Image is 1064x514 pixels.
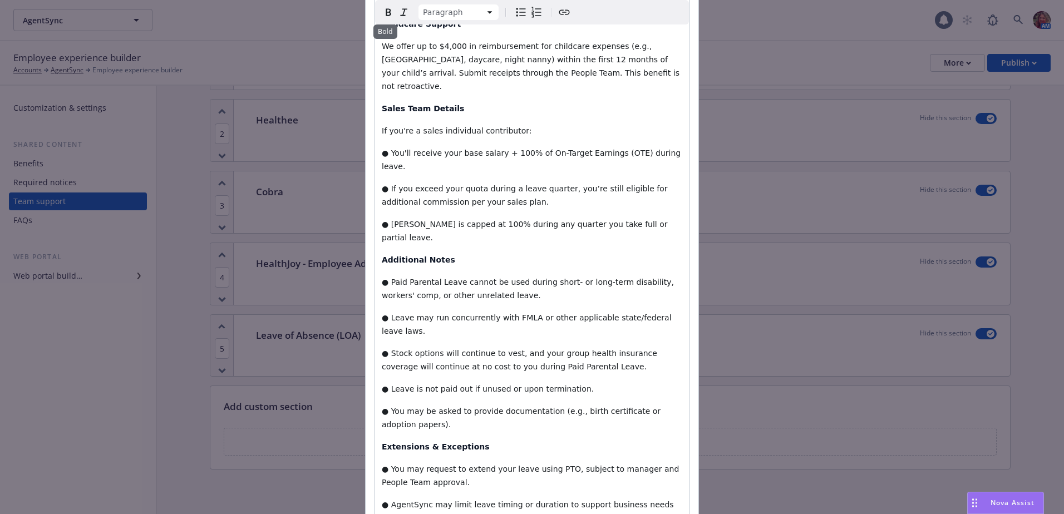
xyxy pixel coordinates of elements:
[382,220,670,242] span: ● [PERSON_NAME] is capped at 100% during any quarter you take full or partial leave.
[382,149,683,171] span: ● You'll receive your base salary + 100% of On-Target Earnings (OTE) during leave.
[382,349,659,371] span: ● Stock options will continue to vest, and your group health insurance coverage will continue at ...
[396,4,412,20] button: Italic
[967,492,1044,514] button: Nova Assist
[556,4,572,20] button: Create link
[381,4,396,20] button: Bold
[513,4,529,20] button: Bulleted list
[418,4,499,20] button: Block type
[382,464,682,487] span: ● You may request to extend your leave using PTO, subject to manager and People Team approval.
[991,498,1035,507] span: Nova Assist
[513,4,544,20] div: toggle group
[382,278,676,300] span: ● Paid Parental Leave cannot be used during short- or long-term disability, workers' comp, or oth...
[382,104,464,113] strong: Sales Team Details
[382,442,490,451] strong: Extensions & Exceptions
[529,4,544,20] button: Numbered list
[382,313,674,335] span: ● Leave may run concurrently with FMLA or other applicable state/federal leave laws.
[382,42,682,91] span: We offer up to $4,000 in reimbursement for childcare expenses (e.g., [GEOGRAPHIC_DATA], daycare, ...
[382,384,594,393] span: ● Leave is not paid out if unused or upon termination.
[382,407,663,429] span: ● You may be asked to provide documentation (e.g., birth certificate or adoption papers).
[382,126,531,135] span: If you're a sales individual contributor:
[968,492,982,513] div: Drag to move
[382,255,455,264] strong: Additional Notes
[373,24,397,39] div: Bold
[382,184,670,206] span: ● If you exceed your quota during a leave quarter, you’re still eligible for additional commissio...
